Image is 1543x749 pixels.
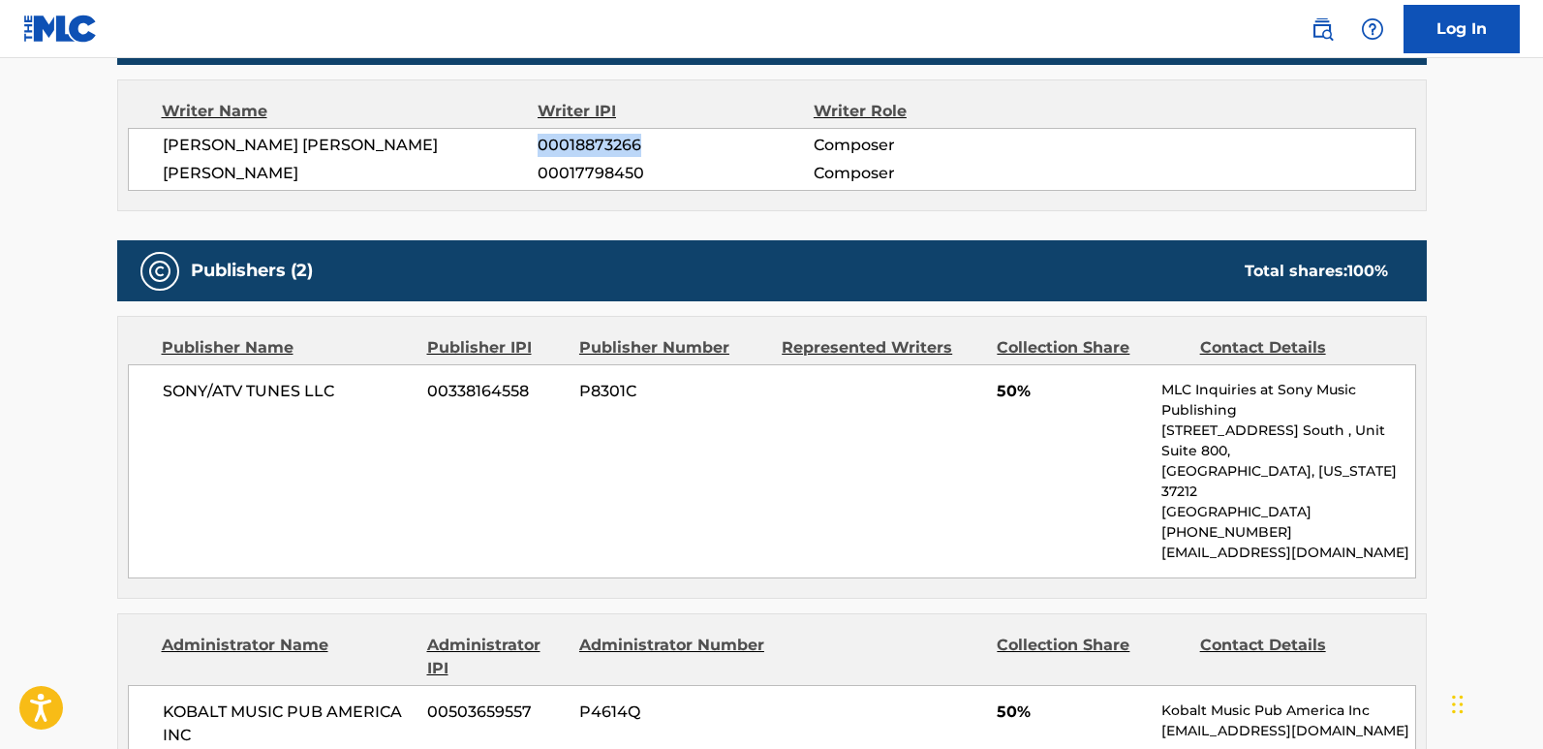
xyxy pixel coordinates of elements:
[1404,5,1520,53] a: Log In
[427,380,565,403] span: 00338164558
[163,134,539,157] span: [PERSON_NAME] [PERSON_NAME]
[162,100,539,123] div: Writer Name
[1200,336,1388,359] div: Contact Details
[427,336,565,359] div: Publisher IPI
[23,15,98,43] img: MLC Logo
[782,336,982,359] div: Represented Writers
[997,380,1147,403] span: 50%
[1161,502,1414,522] p: [GEOGRAPHIC_DATA]
[538,162,813,185] span: 00017798450
[814,134,1065,157] span: Composer
[1353,10,1392,48] div: Help
[1161,701,1414,721] p: Kobalt Music Pub America Inc
[814,162,1065,185] span: Composer
[427,634,565,680] div: Administrator IPI
[579,336,767,359] div: Publisher Number
[1446,656,1543,749] iframe: Chat Widget
[162,634,413,680] div: Administrator Name
[1161,421,1414,461] p: [STREET_ADDRESS] South , Unit Suite 800,
[579,701,767,724] span: P4614Q
[579,634,767,680] div: Administrator Number
[997,701,1147,724] span: 50%
[1200,634,1388,680] div: Contact Details
[1452,675,1464,733] div: Drag
[427,701,565,724] span: 00503659557
[1303,10,1342,48] a: Public Search
[1311,17,1334,41] img: search
[1161,721,1414,741] p: [EMAIL_ADDRESS][DOMAIN_NAME]
[579,380,767,403] span: P8301C
[1161,461,1414,502] p: [GEOGRAPHIC_DATA], [US_STATE] 37212
[163,380,414,403] span: SONY/ATV TUNES LLC
[1347,262,1388,280] span: 100 %
[997,336,1185,359] div: Collection Share
[997,634,1185,680] div: Collection Share
[148,260,171,283] img: Publishers
[162,336,413,359] div: Publisher Name
[538,100,814,123] div: Writer IPI
[814,100,1065,123] div: Writer Role
[1161,380,1414,421] p: MLC Inquiries at Sony Music Publishing
[1161,543,1414,563] p: [EMAIL_ADDRESS][DOMAIN_NAME]
[163,162,539,185] span: [PERSON_NAME]
[1245,260,1388,283] div: Total shares:
[1361,17,1384,41] img: help
[163,701,414,747] span: KOBALT MUSIC PUB AMERICA INC
[538,134,813,157] span: 00018873266
[1161,522,1414,543] p: [PHONE_NUMBER]
[191,260,313,282] h5: Publishers (2)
